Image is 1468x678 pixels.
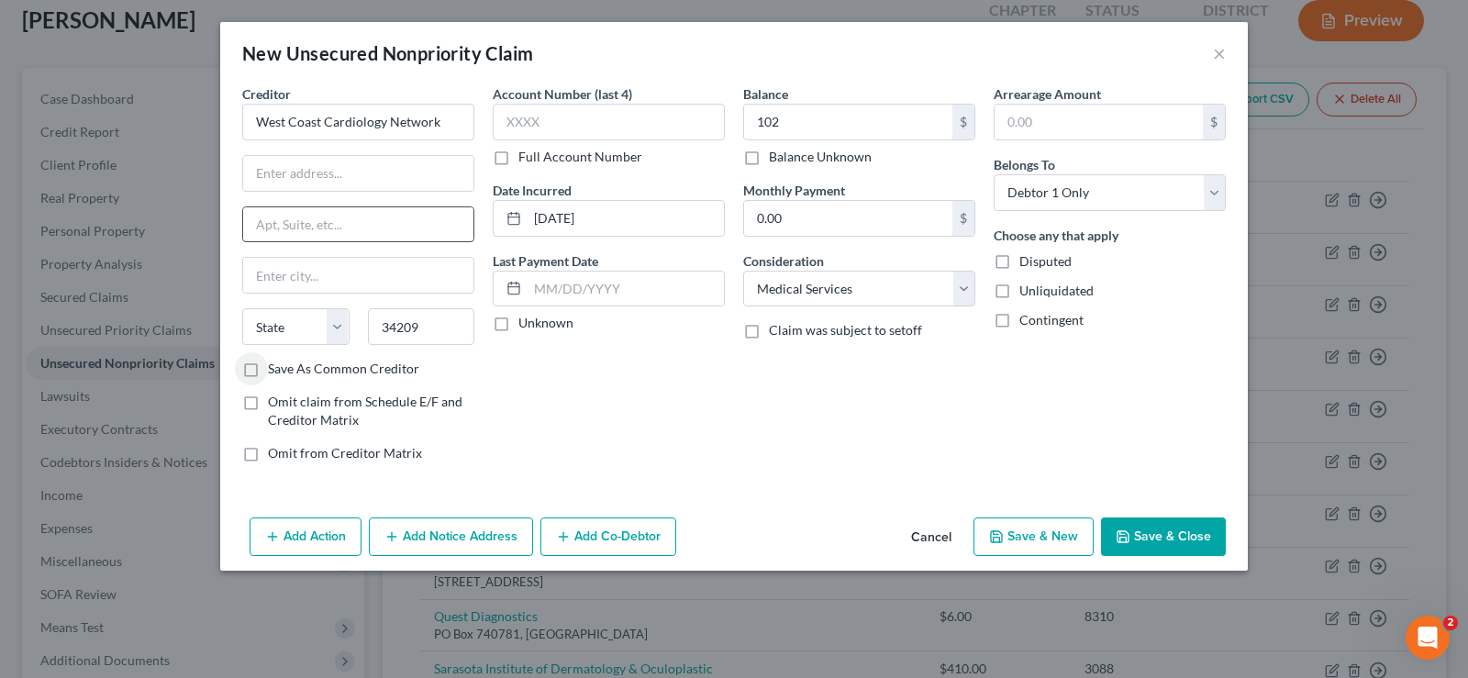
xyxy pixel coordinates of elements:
[1019,283,1094,298] span: Unliquidated
[242,86,291,102] span: Creditor
[518,314,573,332] label: Unknown
[743,181,845,200] label: Monthly Payment
[268,360,419,378] label: Save As Common Creditor
[540,517,676,556] button: Add Co-Debtor
[493,181,572,200] label: Date Incurred
[994,84,1101,104] label: Arrearage Amount
[994,226,1118,245] label: Choose any that apply
[743,84,788,104] label: Balance
[528,272,724,306] input: MM/DD/YYYY
[493,104,725,140] input: XXXX
[243,156,473,191] input: Enter address...
[268,445,422,461] span: Omit from Creditor Matrix
[242,40,533,66] div: New Unsecured Nonpriority Claim
[995,105,1203,139] input: 0.00
[744,105,952,139] input: 0.00
[243,207,473,242] input: Apt, Suite, etc...
[952,201,974,236] div: $
[973,517,1094,556] button: Save & New
[1203,105,1225,139] div: $
[744,201,952,236] input: 0.00
[369,517,533,556] button: Add Notice Address
[368,308,475,345] input: Enter zip...
[1406,616,1450,660] iframe: Intercom live chat
[528,201,724,236] input: MM/DD/YYYY
[1019,253,1072,269] span: Disputed
[896,519,966,556] button: Cancel
[250,517,361,556] button: Add Action
[1101,517,1226,556] button: Save & Close
[1019,312,1084,328] span: Contingent
[242,104,474,140] input: Search creditor by name...
[493,84,632,104] label: Account Number (last 4)
[1443,616,1458,630] span: 2
[743,251,824,271] label: Consideration
[518,148,642,166] label: Full Account Number
[493,251,598,271] label: Last Payment Date
[268,394,462,428] span: Omit claim from Schedule E/F and Creditor Matrix
[1213,42,1226,64] button: ×
[952,105,974,139] div: $
[769,148,872,166] label: Balance Unknown
[994,157,1055,172] span: Belongs To
[769,322,922,338] span: Claim was subject to setoff
[243,258,473,293] input: Enter city...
